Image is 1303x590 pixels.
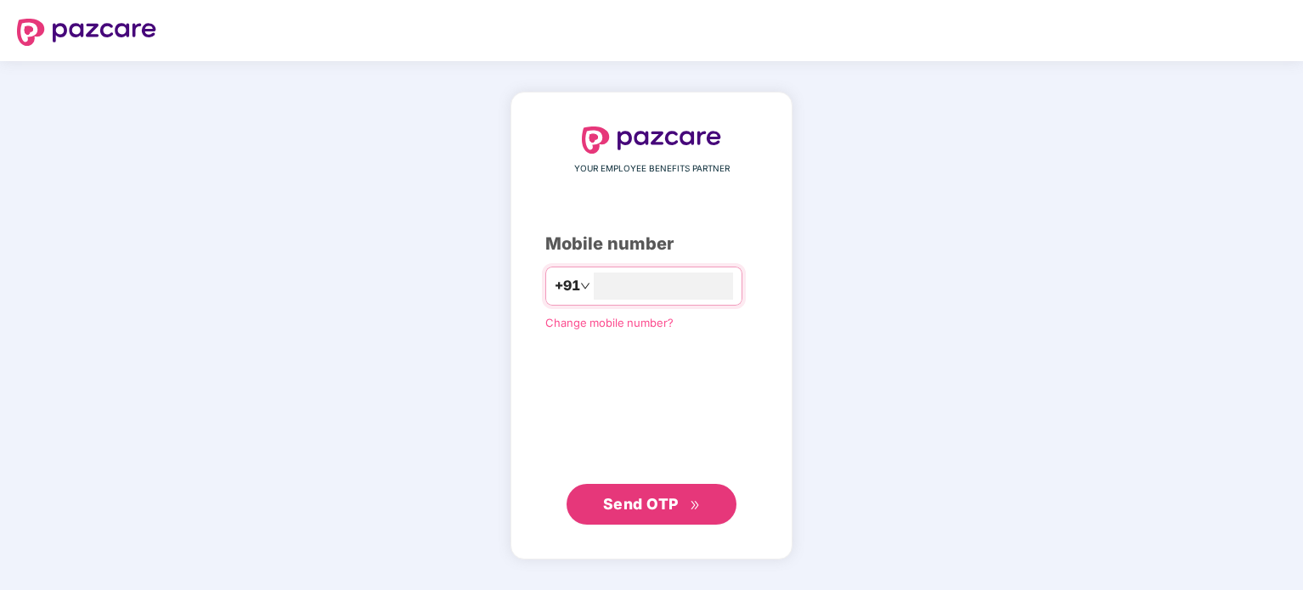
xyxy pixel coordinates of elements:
[580,281,590,291] span: down
[545,231,758,257] div: Mobile number
[603,495,679,513] span: Send OTP
[582,126,721,154] img: logo
[574,162,730,176] span: YOUR EMPLOYEE BENEFITS PARTNER
[567,484,736,525] button: Send OTPdouble-right
[690,500,701,511] span: double-right
[17,19,156,46] img: logo
[555,275,580,296] span: +91
[545,316,674,329] a: Change mobile number?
